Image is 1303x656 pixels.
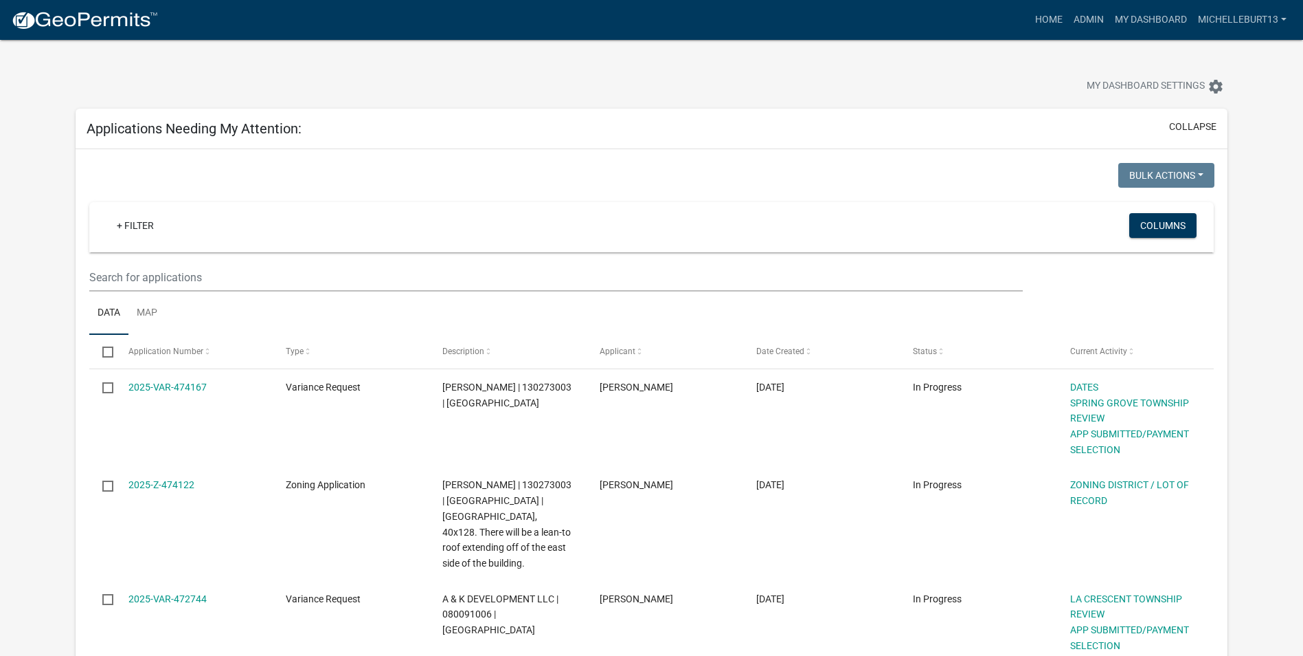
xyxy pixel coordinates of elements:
a: APP SUBMITTED/PAYMENT SELECTION [1070,624,1189,651]
a: Home [1030,7,1068,33]
a: 2025-Z-474122 [128,479,194,490]
span: 09/02/2025 [756,593,784,604]
a: APP SUBMITTED/PAYMENT SELECTION [1070,428,1189,455]
button: collapse [1169,120,1216,134]
span: Variance Request [286,593,361,604]
span: A & K DEVELOPMENT LLC | 080091006 | La Crescent [442,593,558,636]
a: 2025-VAR-474167 [128,382,207,393]
a: LA CRESCENT TOWNSHIP REVIEW [1070,593,1182,620]
span: Date Created [756,347,804,356]
a: michelleburt13 [1192,7,1292,33]
datatable-header-cell: Status [900,335,1056,368]
span: My Dashboard Settings [1087,78,1205,95]
datatable-header-cell: Applicant [586,335,743,368]
span: Application Number [128,347,203,356]
span: TROYER, ELI | 130273003 | Spring Grove | Horse barn, 40x128. There will be a lean-to roof extendi... [442,479,571,569]
a: 2025-VAR-472744 [128,593,207,604]
a: SPRING GROVE TOWNSHIP REVIEW [1070,397,1189,424]
span: 09/05/2025 [756,479,784,490]
i: settings [1208,78,1224,95]
datatable-header-cell: Select [89,335,115,368]
button: Columns [1129,213,1197,238]
span: Applicant [600,347,635,356]
span: In Progress [913,593,962,604]
a: My Dashboard [1109,7,1192,33]
datatable-header-cell: Description [429,335,586,368]
span: Type [286,347,304,356]
input: Search for applications [89,263,1023,292]
span: In Progress [913,382,962,393]
a: Data [89,292,128,336]
span: Description [442,347,484,356]
span: Zoning Application [286,479,365,490]
button: My Dashboard Settingssettings [1076,73,1235,100]
a: Map [128,292,166,336]
datatable-header-cell: Date Created [743,335,900,368]
span: Michelle Burt [600,479,673,490]
datatable-header-cell: Current Activity [1056,335,1213,368]
a: + Filter [106,213,165,238]
a: ZONING DISTRICT / LOT OF RECORD [1070,479,1189,506]
a: Admin [1068,7,1109,33]
datatable-header-cell: Application Number [115,335,272,368]
span: Status [913,347,937,356]
span: In Progress [913,479,962,490]
span: Michelle Burt [600,382,673,393]
span: TROYER, ELI | 130273003 | Spring Grove [442,382,571,408]
h5: Applications Needing My Attention: [87,120,302,137]
span: Variance Request [286,382,361,393]
button: Bulk Actions [1118,163,1214,188]
a: DATES [1070,382,1098,393]
datatable-header-cell: Type [273,335,429,368]
span: Olivia Lamke [600,593,673,604]
span: Current Activity [1070,347,1127,356]
span: 09/05/2025 [756,382,784,393]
